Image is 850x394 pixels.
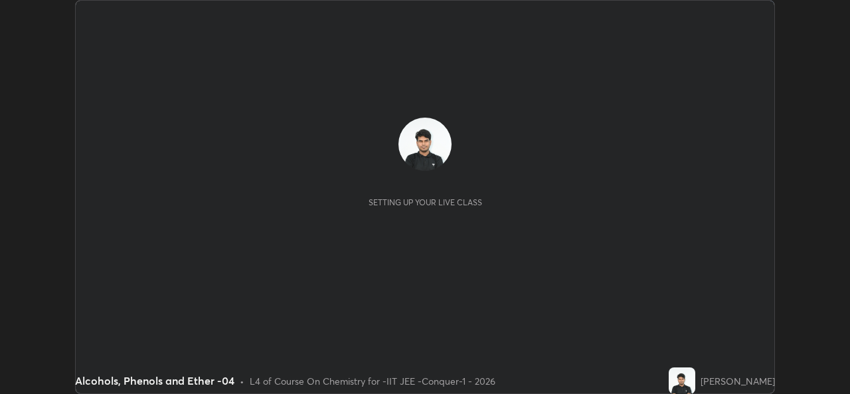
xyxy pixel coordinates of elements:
[701,374,775,388] div: [PERSON_NAME]
[669,367,695,394] img: 170c5537bf024b768ff3fa04235215ca.jpg
[75,373,234,389] div: Alcohols, Phenols and Ether -04
[369,197,482,207] div: Setting up your live class
[398,118,452,171] img: 170c5537bf024b768ff3fa04235215ca.jpg
[250,374,495,388] div: L4 of Course On Chemistry for -IIT JEE -Conquer-1 - 2026
[240,374,244,388] div: •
